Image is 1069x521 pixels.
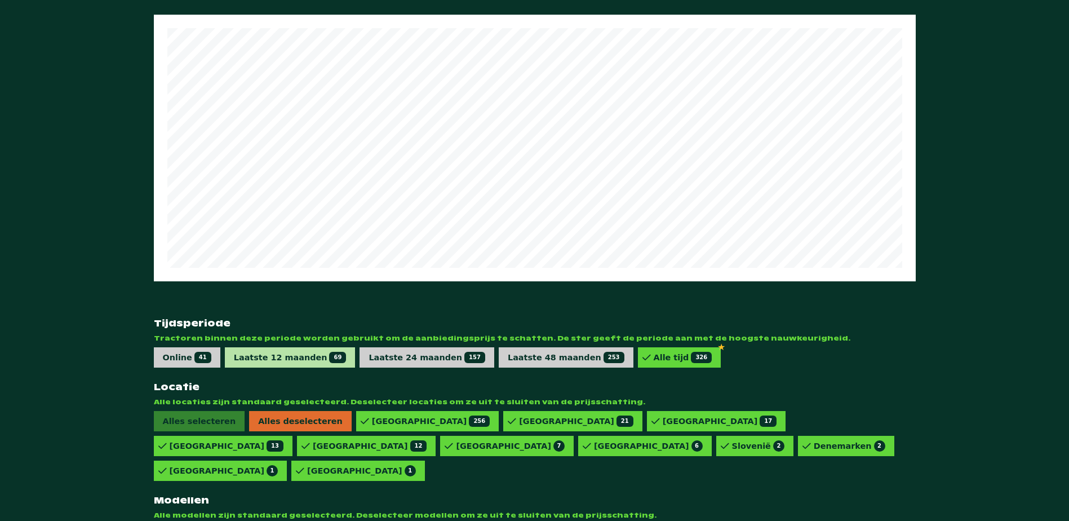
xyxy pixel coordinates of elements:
[307,465,416,476] div: [GEOGRAPHIC_DATA]
[249,411,352,431] span: Alles deselecteren
[691,352,712,363] span: 326
[405,465,416,476] span: 1
[154,381,916,393] strong: Locatie
[732,440,784,452] div: Slovenië
[553,440,565,452] span: 7
[154,334,916,343] span: Tractoren binnen deze periode worden gebruikt om de aanbiedingsprijs te schatten. De ster geeft d...
[654,352,712,363] div: Alle tijd
[464,352,485,363] span: 157
[369,352,485,363] div: Laatste 24 maanden
[604,352,624,363] span: 253
[170,465,278,476] div: [GEOGRAPHIC_DATA]
[456,440,565,452] div: [GEOGRAPHIC_DATA]
[594,440,703,452] div: [GEOGRAPHIC_DATA]
[616,416,633,427] span: 21
[267,465,278,476] span: 1
[234,352,347,363] div: Laatste 12 maanden
[814,440,885,452] div: Denemarken
[508,352,624,363] div: Laatste 48 maanden
[170,440,283,452] div: [GEOGRAPHIC_DATA]
[773,440,784,452] span: 2
[760,416,777,427] span: 17
[372,416,490,427] div: [GEOGRAPHIC_DATA]
[154,494,916,506] strong: Modellen
[163,352,211,363] div: Online
[154,317,916,329] strong: Tijdsperiode
[691,440,703,452] span: 6
[154,411,245,431] span: Alles selecteren
[469,416,490,427] span: 256
[194,352,211,363] span: 41
[410,440,427,452] span: 12
[519,416,633,427] div: [GEOGRAPHIC_DATA]
[874,440,885,452] span: 2
[154,398,916,407] span: Alle locaties zijn standaard geselecteerd. Deselecteer locaties om ze uit te sluiten van de prijs...
[663,416,777,427] div: [GEOGRAPHIC_DATA]
[329,352,346,363] span: 69
[267,440,283,452] span: 13
[313,440,427,452] div: [GEOGRAPHIC_DATA]
[154,511,916,520] span: Alle modellen zijn standaard geselecteerd. Deselecteer modellen om ze uit te sluiten van de prijs...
